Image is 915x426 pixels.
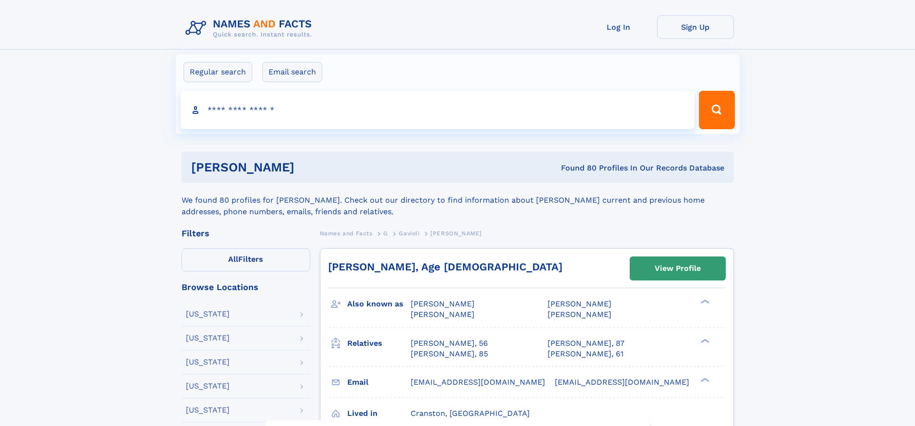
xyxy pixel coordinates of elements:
[182,183,734,218] div: We found 80 profiles for [PERSON_NAME]. Check out our directory to find information about [PERSON...
[183,62,252,82] label: Regular search
[328,261,562,273] a: [PERSON_NAME], Age [DEMOGRAPHIC_DATA]
[186,406,230,414] div: [US_STATE]
[548,338,624,349] a: [PERSON_NAME], 87
[347,405,411,422] h3: Lived in
[411,377,545,387] span: [EMAIL_ADDRESS][DOMAIN_NAME]
[411,338,488,349] a: [PERSON_NAME], 56
[657,15,734,39] a: Sign Up
[186,310,230,318] div: [US_STATE]
[411,310,475,319] span: [PERSON_NAME]
[699,91,734,129] button: Search Button
[411,299,475,308] span: [PERSON_NAME]
[399,230,419,237] span: Gavioli
[698,338,710,344] div: ❯
[347,296,411,312] h3: Also known as
[698,377,710,383] div: ❯
[427,163,724,173] div: Found 80 Profiles In Our Records Database
[411,409,530,418] span: Cranston, [GEOGRAPHIC_DATA]
[580,15,657,39] a: Log In
[655,257,701,280] div: View Profile
[182,248,310,271] label: Filters
[186,382,230,390] div: [US_STATE]
[430,230,482,237] span: [PERSON_NAME]
[186,334,230,342] div: [US_STATE]
[411,349,488,359] a: [PERSON_NAME], 85
[181,91,695,129] input: search input
[347,374,411,390] h3: Email
[320,227,373,239] a: Names and Facts
[191,161,428,173] h1: [PERSON_NAME]
[548,310,611,319] span: [PERSON_NAME]
[548,299,611,308] span: [PERSON_NAME]
[698,299,710,305] div: ❯
[383,230,388,237] span: G
[630,257,725,280] a: View Profile
[186,358,230,366] div: [US_STATE]
[399,227,419,239] a: Gavioli
[555,377,689,387] span: [EMAIL_ADDRESS][DOMAIN_NAME]
[182,229,310,238] div: Filters
[228,255,238,264] span: All
[548,349,623,359] a: [PERSON_NAME], 61
[383,227,388,239] a: G
[262,62,322,82] label: Email search
[182,15,320,41] img: Logo Names and Facts
[182,283,310,292] div: Browse Locations
[347,335,411,352] h3: Relatives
